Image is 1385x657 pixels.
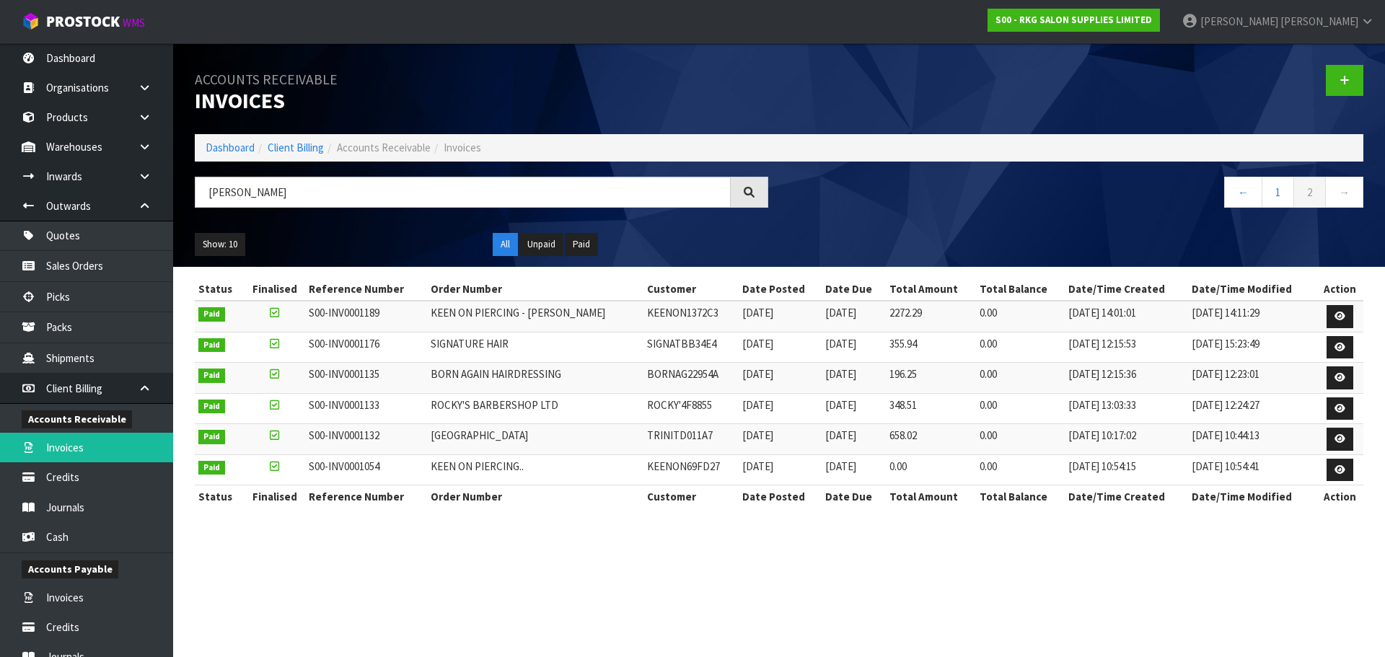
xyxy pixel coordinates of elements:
[305,485,427,508] th: Reference Number
[739,393,822,424] td: [DATE]
[195,71,338,88] small: Accounts Receivable
[1280,14,1358,28] span: [PERSON_NAME]
[337,141,431,154] span: Accounts Receivable
[1188,454,1316,485] td: [DATE] 10:54:41
[22,560,118,578] span: Accounts Payable
[305,301,427,332] td: S00-INV0001189
[976,424,1065,455] td: 0.00
[739,332,822,363] td: [DATE]
[886,454,976,485] td: 0.00
[822,301,886,332] td: [DATE]
[1065,485,1188,508] th: Date/Time Created
[198,369,225,383] span: Paid
[195,233,245,256] button: Show: 10
[739,485,822,508] th: Date Posted
[976,393,1065,424] td: 0.00
[1325,177,1363,208] a: →
[1065,454,1188,485] td: [DATE] 10:54:15
[123,16,145,30] small: WMS
[822,332,886,363] td: [DATE]
[244,485,306,508] th: Finalised
[739,278,822,301] th: Date Posted
[1188,301,1316,332] td: [DATE] 14:11:29
[643,301,739,332] td: KEENON1372C3
[1200,14,1278,28] span: [PERSON_NAME]
[822,278,886,301] th: Date Due
[1188,424,1316,455] td: [DATE] 10:44:13
[643,424,739,455] td: TRINITD011A7
[305,454,427,485] td: S00-INV0001054
[427,363,643,394] td: BORN AGAIN HAIRDRESSING
[427,454,643,485] td: KEEN ON PIERCING..
[643,332,739,363] td: SIGNATBB34E4
[1293,177,1326,208] a: 2
[195,278,244,301] th: Status
[198,400,225,414] span: Paid
[22,410,132,428] span: Accounts Receivable
[195,177,731,208] input: Search invoices
[1188,485,1316,508] th: Date/Time Modified
[305,393,427,424] td: S00-INV0001133
[1065,363,1188,394] td: [DATE] 12:15:36
[1065,424,1188,455] td: [DATE] 10:17:02
[268,141,324,154] a: Client Billing
[1065,393,1188,424] td: [DATE] 13:03:33
[822,424,886,455] td: [DATE]
[305,332,427,363] td: S00-INV0001176
[1065,332,1188,363] td: [DATE] 12:15:53
[1316,485,1363,508] th: Action
[976,301,1065,332] td: 0.00
[976,485,1065,508] th: Total Balance
[565,233,598,256] button: Paid
[976,332,1065,363] td: 0.00
[643,454,739,485] td: KEENON69FD27
[427,424,643,455] td: [GEOGRAPHIC_DATA]
[198,338,225,353] span: Paid
[643,393,739,424] td: ROCKY'4F8855
[1188,393,1316,424] td: [DATE] 12:24:27
[305,363,427,394] td: S00-INV0001135
[976,363,1065,394] td: 0.00
[643,485,739,508] th: Customer
[427,393,643,424] td: ROCKY'S BARBERSHOP LTD
[886,278,976,301] th: Total Amount
[1188,332,1316,363] td: [DATE] 15:23:49
[1188,363,1316,394] td: [DATE] 12:23:01
[739,301,822,332] td: [DATE]
[519,233,563,256] button: Unpaid
[493,233,518,256] button: All
[822,363,886,394] td: [DATE]
[305,278,427,301] th: Reference Number
[198,461,225,475] span: Paid
[822,454,886,485] td: [DATE]
[1262,177,1294,208] a: 1
[1224,177,1262,208] a: ←
[739,454,822,485] td: [DATE]
[886,485,976,508] th: Total Amount
[822,393,886,424] td: [DATE]
[643,278,739,301] th: Customer
[305,424,427,455] td: S00-INV0001132
[46,12,120,31] span: ProStock
[790,177,1363,212] nav: Page navigation
[444,141,481,154] span: Invoices
[22,12,40,30] img: cube-alt.png
[886,424,976,455] td: 658.02
[976,278,1065,301] th: Total Balance
[988,9,1160,32] a: S00 - RKG SALON SUPPLIES LIMITED
[643,363,739,394] td: BORNAG22954A
[427,301,643,332] td: KEEN ON PIERCING - [PERSON_NAME]
[198,307,225,322] span: Paid
[1316,278,1363,301] th: Action
[206,141,255,154] a: Dashboard
[195,485,244,508] th: Status
[886,393,976,424] td: 348.51
[886,301,976,332] td: 2272.29
[1188,278,1316,301] th: Date/Time Modified
[886,332,976,363] td: 355.94
[995,14,1152,26] strong: S00 - RKG SALON SUPPLIES LIMITED
[427,278,643,301] th: Order Number
[427,485,643,508] th: Order Number
[195,65,768,113] h1: Invoices
[427,332,643,363] td: SIGNATURE HAIR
